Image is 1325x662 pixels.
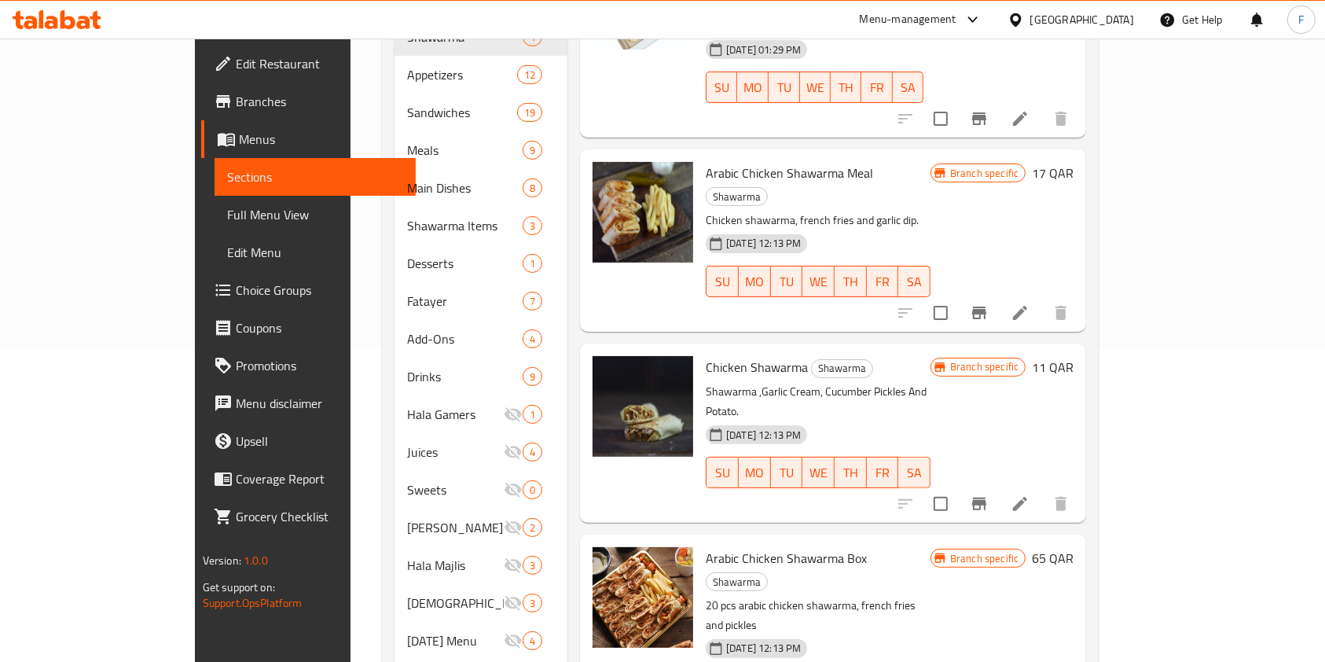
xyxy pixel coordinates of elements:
svg: Inactive section [504,631,523,650]
span: 2 [523,520,541,535]
div: Hala Crews [407,518,504,537]
a: Sections [215,158,417,196]
div: items [523,254,542,273]
a: Edit menu item [1011,303,1030,322]
span: Edit Menu [227,243,404,262]
span: WE [809,270,828,293]
span: [DATE] Menu [407,631,504,650]
div: items [523,178,542,197]
span: Branches [236,92,404,111]
span: TH [837,76,855,99]
span: Grocery Checklist [236,507,404,526]
span: 19 [518,105,541,120]
span: Shawarma [812,359,872,377]
span: Choice Groups [236,281,404,300]
div: items [523,367,542,386]
a: Menu disclaimer [201,384,417,422]
span: Version: [203,550,241,571]
span: 7 [523,294,541,309]
span: Get support on: [203,577,275,598]
span: Edit Restaurant [236,54,404,73]
span: Shawarma [707,188,767,206]
span: [DATE] 01:29 PM [720,42,807,57]
div: items [523,443,542,462]
span: Sections [227,167,404,186]
button: TH [835,457,867,488]
span: SA [905,462,924,484]
span: MO [745,270,765,293]
span: 3 [523,596,541,611]
button: delete [1042,100,1080,138]
div: Juices [407,443,504,462]
span: Sandwiches [407,103,517,122]
div: Juices4 [395,433,567,471]
button: SU [706,266,739,297]
span: Shawarma Items [407,216,523,235]
span: Hala Majlis [407,556,504,575]
span: 12 [518,68,541,83]
span: Menus [239,130,404,149]
button: SA [893,72,923,103]
span: WE [809,462,828,484]
span: Branch specific [944,551,1025,566]
span: 4 [523,634,541,649]
span: SA [905,270,924,293]
span: SA [899,76,917,99]
span: Main Dishes [407,178,523,197]
div: Sweets0 [395,471,567,509]
div: Desserts1 [395,245,567,282]
h6: 17 QAR [1032,162,1074,184]
button: Branch-specific-item [960,100,998,138]
span: WE [806,76,824,99]
a: Support.OpsPlatform [203,593,303,613]
div: Shawarma [706,572,768,591]
button: MO [739,457,771,488]
svg: Inactive section [504,556,523,575]
div: Shawarma [811,359,873,378]
span: [DATE] 12:13 PM [720,236,807,251]
span: [DATE] 12:13 PM [720,428,807,443]
span: 4 [523,445,541,460]
span: 0 [523,483,541,498]
svg: Inactive section [504,594,523,612]
div: Desserts [407,254,523,273]
div: items [517,65,542,84]
span: Full Menu View [227,205,404,224]
a: Edit menu item [1011,109,1030,128]
svg: Inactive section [504,405,523,424]
span: Appetizers [407,65,517,84]
span: FR [868,76,886,99]
div: Appetizers12 [395,56,567,94]
span: Meals [407,141,523,160]
span: Coverage Report [236,469,404,488]
button: WE [802,266,835,297]
span: Hala Gamers [407,405,504,424]
span: Select to update [924,102,957,135]
span: Arabic Chicken Shawarma Box [706,546,867,570]
span: Select to update [924,296,957,329]
div: Fatayer7 [395,282,567,320]
span: Coupons [236,318,404,337]
div: Drinks9 [395,358,567,395]
span: MO [745,462,765,484]
span: Upsell [236,432,404,451]
span: SU [713,462,732,484]
span: TU [777,270,797,293]
div: Sandwiches19 [395,94,567,131]
span: Menu disclaimer [236,394,404,413]
svg: Inactive section [504,518,523,537]
div: Ramadan gatherings [407,594,504,612]
span: Drinks [407,367,523,386]
button: FR [867,266,899,297]
div: items [523,480,542,499]
button: SU [706,457,739,488]
button: SA [898,457,930,488]
span: 9 [523,370,541,384]
div: Sweets [407,480,504,499]
h6: 65 QAR [1032,547,1074,569]
button: delete [1042,485,1080,523]
span: [PERSON_NAME] [407,518,504,537]
span: TH [841,462,861,484]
